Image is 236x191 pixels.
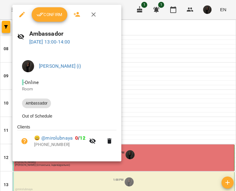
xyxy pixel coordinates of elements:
span: Confirm [37,11,62,18]
p: [PHONE_NUMBER] [34,142,85,148]
img: 5858c9cbb9d5886a1d49eb89d6c4f7a7.jpg [22,60,34,72]
span: 0 [75,135,78,141]
li: Out of Schedule [17,111,116,121]
button: Unpaid. Bill the attendance? [17,134,32,148]
p: Room [22,86,112,92]
button: Confirm [32,7,67,22]
span: - Online [22,79,40,85]
a: [DATE] 13:00-14:00 [29,39,70,45]
h6: Ambassador [29,29,117,38]
b: / [75,135,85,141]
a: [PERSON_NAME] (і) [39,63,81,69]
ul: Clients [17,124,116,154]
span: Ambassador [22,101,51,106]
a: 😀 @mirolubnaya [34,134,73,142]
span: 12 [80,135,85,141]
